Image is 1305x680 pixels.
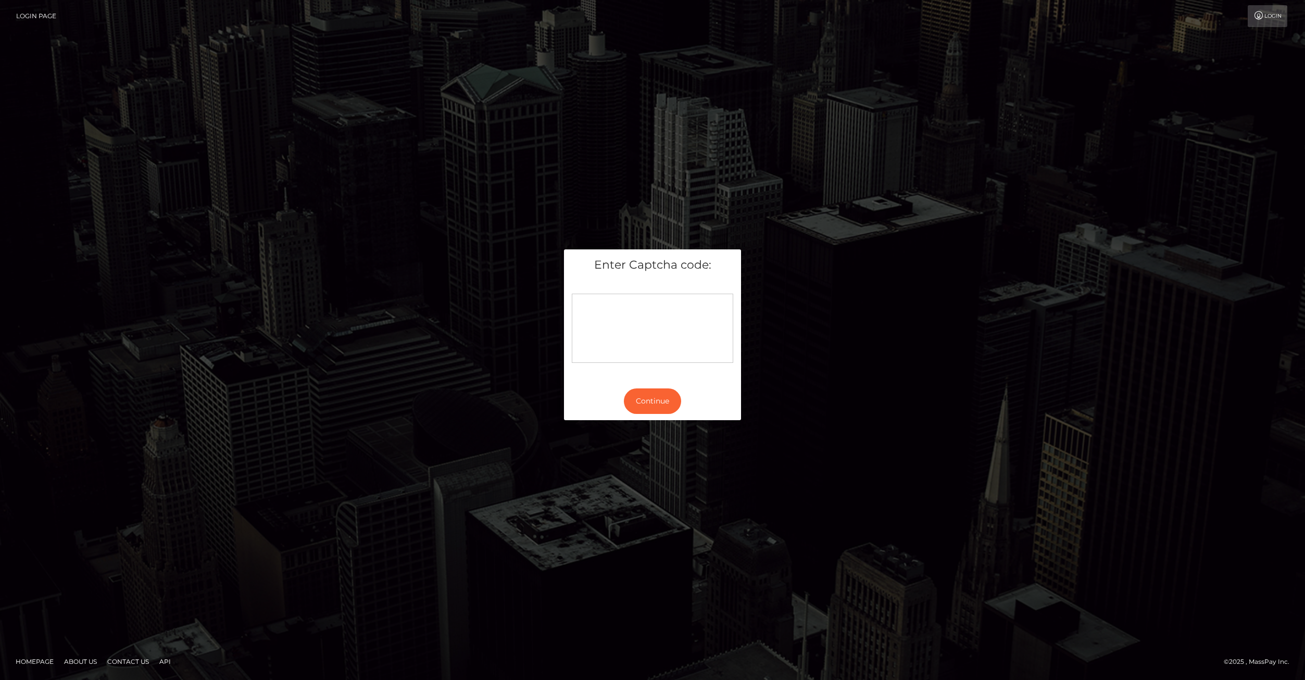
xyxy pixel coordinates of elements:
[155,653,175,670] a: API
[1248,5,1287,27] a: Login
[624,388,681,414] button: Continue
[572,294,733,363] div: Captcha widget loading...
[1224,656,1297,668] div: © 2025 , MassPay Inc.
[572,257,733,273] h5: Enter Captcha code:
[16,5,56,27] a: Login Page
[60,653,101,670] a: About Us
[103,653,153,670] a: Contact Us
[11,653,58,670] a: Homepage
